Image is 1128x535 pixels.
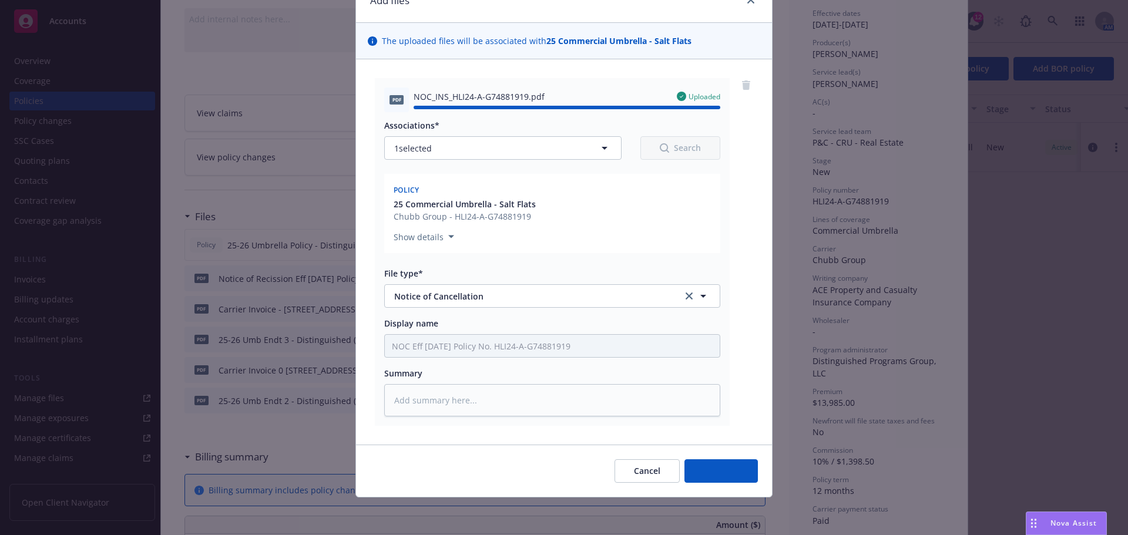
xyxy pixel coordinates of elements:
div: Drag to move [1026,512,1041,534]
button: Show details [389,230,459,244]
input: Add display name here... [385,335,720,357]
span: Summary [384,368,422,379]
a: clear selection [682,289,696,303]
span: Nova Assist [1050,518,1097,528]
span: File type* [384,268,423,279]
button: Nova Assist [1026,512,1107,535]
button: Notice of Cancellationclear selection [384,284,720,308]
span: Notice of Cancellation [394,290,666,302]
span: Display name [384,318,438,329]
